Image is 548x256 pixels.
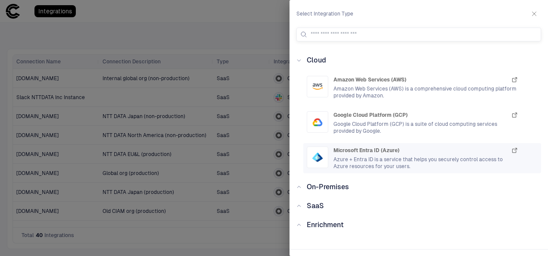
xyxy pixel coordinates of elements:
[296,182,541,192] div: On-Premises
[307,221,344,229] span: Enrichment
[333,76,406,83] span: Amazon Web Services (AWS)
[296,201,541,211] div: SaaS
[333,156,518,170] span: Azure + Entra ID is a service that helps you securely control access to Azure resources for your ...
[307,56,326,64] span: Cloud
[333,121,518,134] span: Google Cloud Platform (GCP) is a suite of cloud computing services provided by Google.
[312,152,323,162] div: Entra ID
[333,147,399,154] span: Microsoft Entra ID (Azure)
[312,81,323,92] div: AWS
[312,117,323,127] div: Google Cloud
[296,220,541,230] div: Enrichment
[333,85,518,99] span: Amazon Web Services (AWS) is a comprehensive cloud computing platform provided by Amazon.
[333,112,408,119] span: Google Cloud Platform (GCP)
[296,10,353,17] span: Select Integration Type
[307,202,324,210] span: SaaS
[307,183,349,191] span: On-Premises
[296,55,541,66] div: Cloud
